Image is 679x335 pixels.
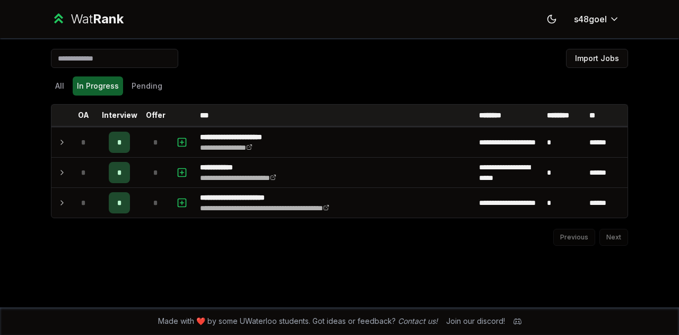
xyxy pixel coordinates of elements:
[446,316,505,327] div: Join our discord!
[127,76,167,96] button: Pending
[93,11,124,27] span: Rank
[566,49,628,68] button: Import Jobs
[78,110,89,121] p: OA
[146,110,166,121] p: Offer
[574,13,607,25] span: s48goel
[565,10,628,29] button: s48goel
[51,11,124,28] a: WatRank
[73,76,123,96] button: In Progress
[398,316,438,325] a: Contact us!
[71,11,124,28] div: Wat
[51,76,68,96] button: All
[102,110,137,121] p: Interview
[158,316,438,327] span: Made with ❤️ by some UWaterloo students. Got ideas or feedback?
